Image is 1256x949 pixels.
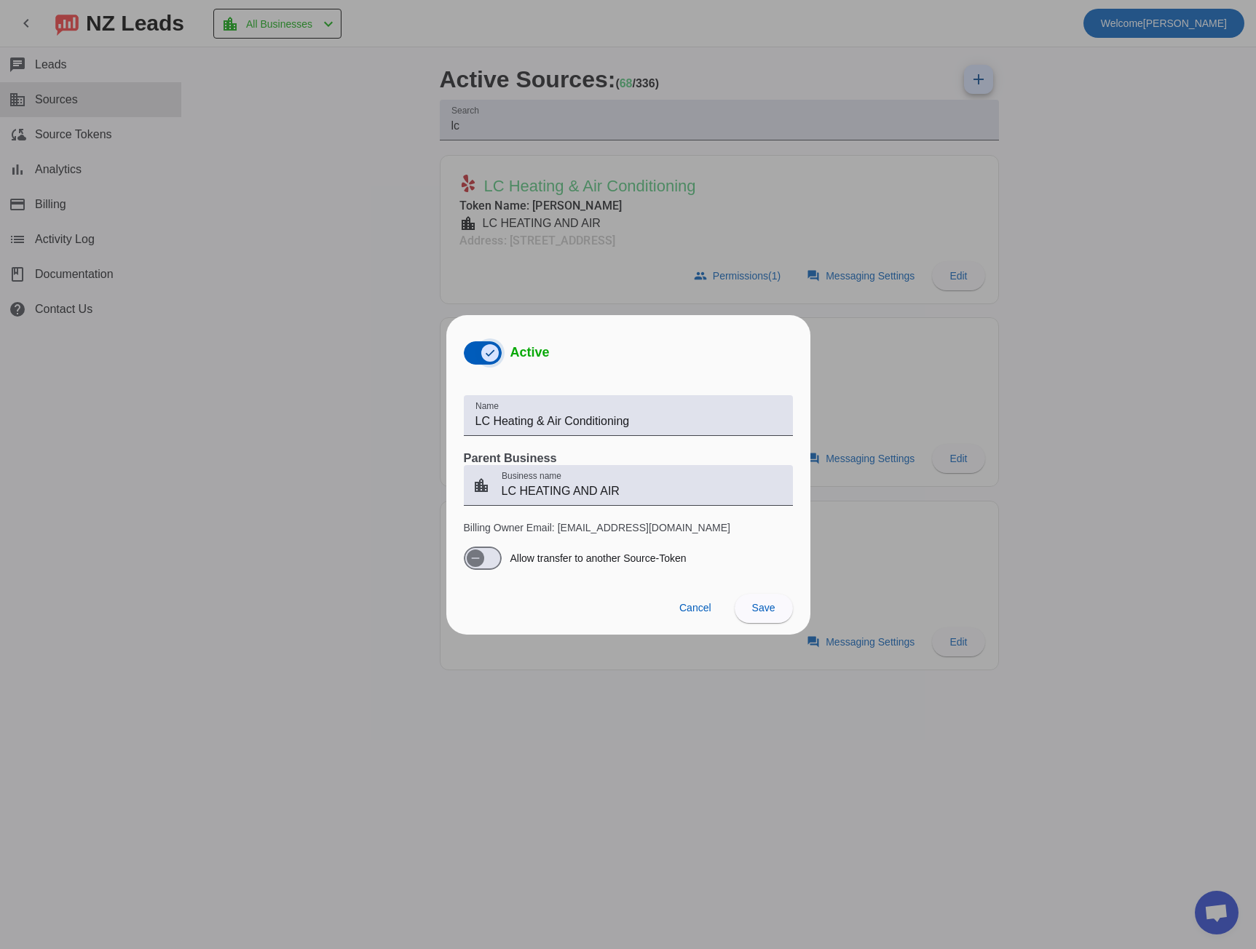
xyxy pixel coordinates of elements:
p: Billing Owner Email: [EMAIL_ADDRESS][DOMAIN_NAME] [464,520,793,535]
mat-icon: location_city [464,477,499,494]
h3: Parent Business [464,450,793,465]
button: Save [735,594,793,623]
label: Allow transfer to another Source-Token [507,551,687,565]
mat-label: Business name [502,471,561,480]
span: Cancel [679,602,711,614]
span: Save [752,602,775,614]
button: Cancel [668,594,723,623]
span: Active [510,345,550,360]
mat-label: Name [475,401,499,410]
